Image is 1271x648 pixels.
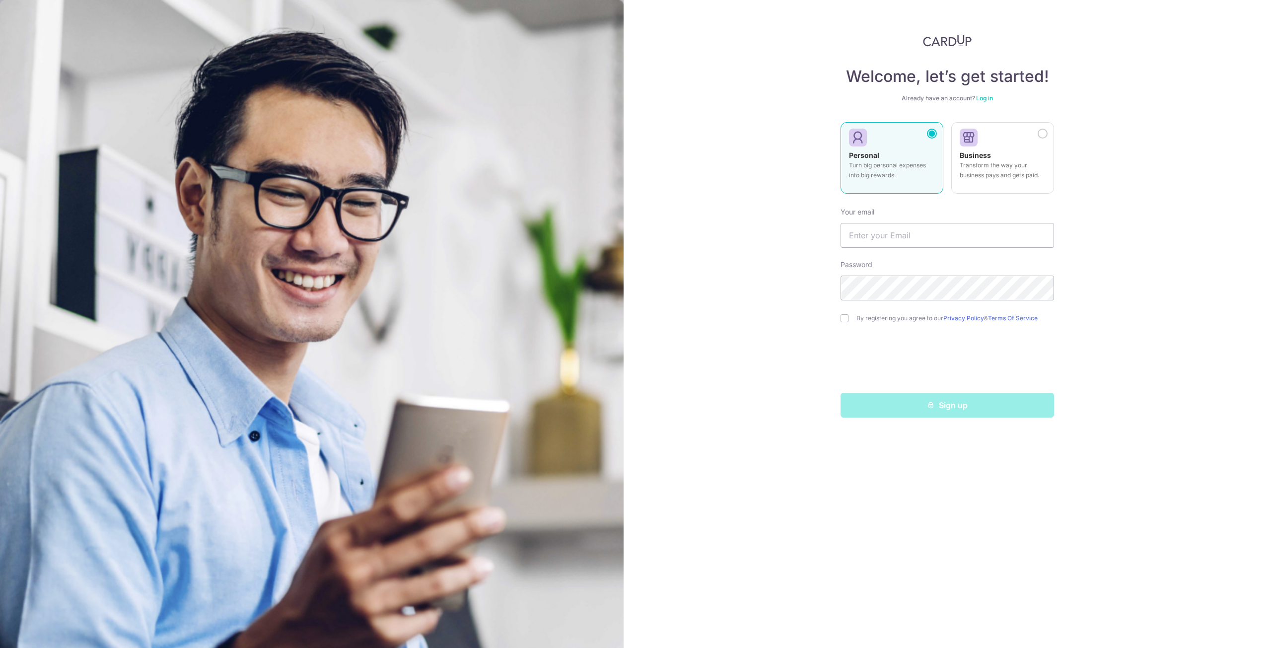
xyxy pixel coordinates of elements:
input: Enter your Email [841,223,1054,248]
a: Business Transform the way your business pays and gets paid. [951,122,1054,200]
label: Your email [841,207,874,217]
h4: Welcome, let’s get started! [841,67,1054,86]
strong: Personal [849,151,879,159]
a: Log in [976,94,993,102]
p: Turn big personal expenses into big rewards. [849,160,935,180]
iframe: reCAPTCHA [872,342,1023,381]
p: Transform the way your business pays and gets paid. [960,160,1046,180]
a: Terms Of Service [988,314,1038,322]
img: CardUp Logo [923,35,972,47]
strong: Business [960,151,991,159]
label: By registering you agree to our & [856,314,1054,322]
a: Personal Turn big personal expenses into big rewards. [841,122,943,200]
div: Already have an account? [841,94,1054,102]
a: Privacy Policy [943,314,984,322]
label: Password [841,260,872,270]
